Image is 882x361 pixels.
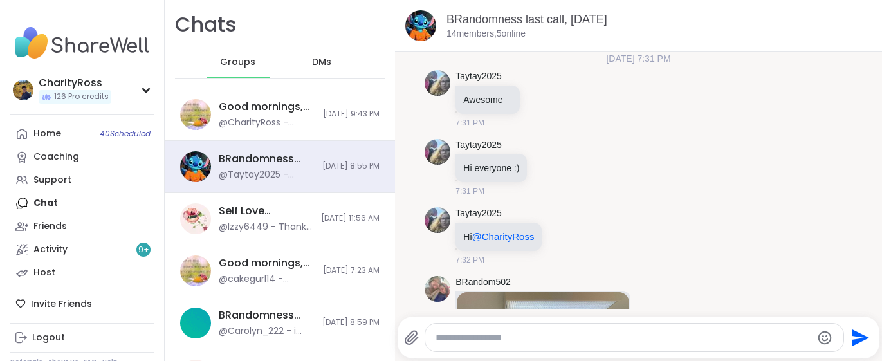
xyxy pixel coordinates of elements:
div: Logout [32,331,65,344]
span: Groups [220,56,255,69]
img: Good mornings, goals and gratitude's, Oct 09 [180,99,211,130]
img: BRandomness last call, Oct 08 [180,151,211,182]
div: @CharityRoss - Journal prompt: What thing do you enjoy that keep you young at heart? [219,116,315,129]
div: Friends [33,220,67,233]
img: BRandomness last call, Oct 08 [405,10,436,41]
div: @cakegurl14 - Thanks [219,273,315,286]
span: 7:31 PM [455,185,484,197]
a: BRandom502 [455,276,511,289]
a: Taytay2025 [455,139,502,152]
span: 40 Scheduled [100,129,151,139]
p: Hi everyone :) [463,162,519,174]
div: Activity [33,243,68,256]
div: @Izzy6449 - Thanks @CharityRoss ! [219,221,313,234]
a: Coaching [10,145,154,169]
div: @Carolyn_222 - i could put on my threes company [PERSON_NAME] costume to scare them all away [219,325,315,338]
img: BRandomness last call, Oct 07 [180,308,211,338]
a: Host [10,261,154,284]
span: 7:32 PM [455,254,484,266]
p: 14 members, 5 online [446,28,526,41]
a: Home40Scheduled [10,122,154,145]
div: Good mornings, goals and gratitude's, [DATE] [219,256,315,270]
img: https://sharewell-space-live.sfo3.digitaloceanspaces.com/user-generated/fd3fe502-7aaa-4113-b76c-3... [425,139,450,165]
div: Self Love Workbook for Women, [DATE] [219,204,313,218]
div: Home [33,127,61,140]
p: Awesome [463,93,512,106]
a: Taytay2025 [455,70,502,83]
span: 7:31 PM [455,117,484,129]
p: Hi [463,230,534,243]
button: Emoji picker [817,330,832,346]
img: https://sharewell-space-live.sfo3.digitaloceanspaces.com/user-generated/fd3fe502-7aaa-4113-b76c-3... [425,70,450,96]
img: Good mornings, goals and gratitude's, Oct 08 [180,255,211,286]
div: @Taytay2025 - [MEDICAL_DATA] to that [219,169,315,181]
div: BRandomness last call, [DATE] [219,308,315,322]
div: Coaching [33,151,79,163]
a: Logout [10,326,154,349]
span: 9 + [138,245,149,255]
img: Self Love Workbook for Women, Oct 08 [180,203,211,234]
div: CharityRoss [39,76,111,90]
h1: Chats [175,10,237,39]
a: Taytay2025 [455,207,502,220]
span: [DATE] 8:59 PM [322,317,380,328]
div: BRandomness last call, [DATE] [219,152,315,166]
span: [DATE] 7:23 AM [323,265,380,276]
textarea: Type your message [436,331,812,344]
span: [DATE] 8:55 PM [322,161,380,172]
span: [DATE] 7:31 PM [598,52,678,65]
a: BRandomness last call, [DATE] [446,13,607,26]
button: Send [844,323,873,352]
img: https://sharewell-space-live.sfo3.digitaloceanspaces.com/user-generated/127af2b2-1259-4cf0-9fd7-7... [425,276,450,302]
span: [DATE] 11:56 AM [321,213,380,224]
span: [DATE] 9:43 PM [323,109,380,120]
img: CharityRoss [13,80,33,100]
img: ShareWell Nav Logo [10,21,154,66]
img: https://sharewell-space-live.sfo3.digitaloceanspaces.com/user-generated/fd3fe502-7aaa-4113-b76c-3... [425,207,450,233]
div: Good mornings, goals and gratitude's, [DATE] [219,100,315,114]
a: Support [10,169,154,192]
span: DMs [312,56,331,69]
div: Support [33,174,71,187]
div: Host [33,266,55,279]
a: Friends [10,215,154,238]
div: Invite Friends [10,292,154,315]
span: 126 Pro credits [54,91,109,102]
a: Activity9+ [10,238,154,261]
span: @CharityRoss [472,231,535,242]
